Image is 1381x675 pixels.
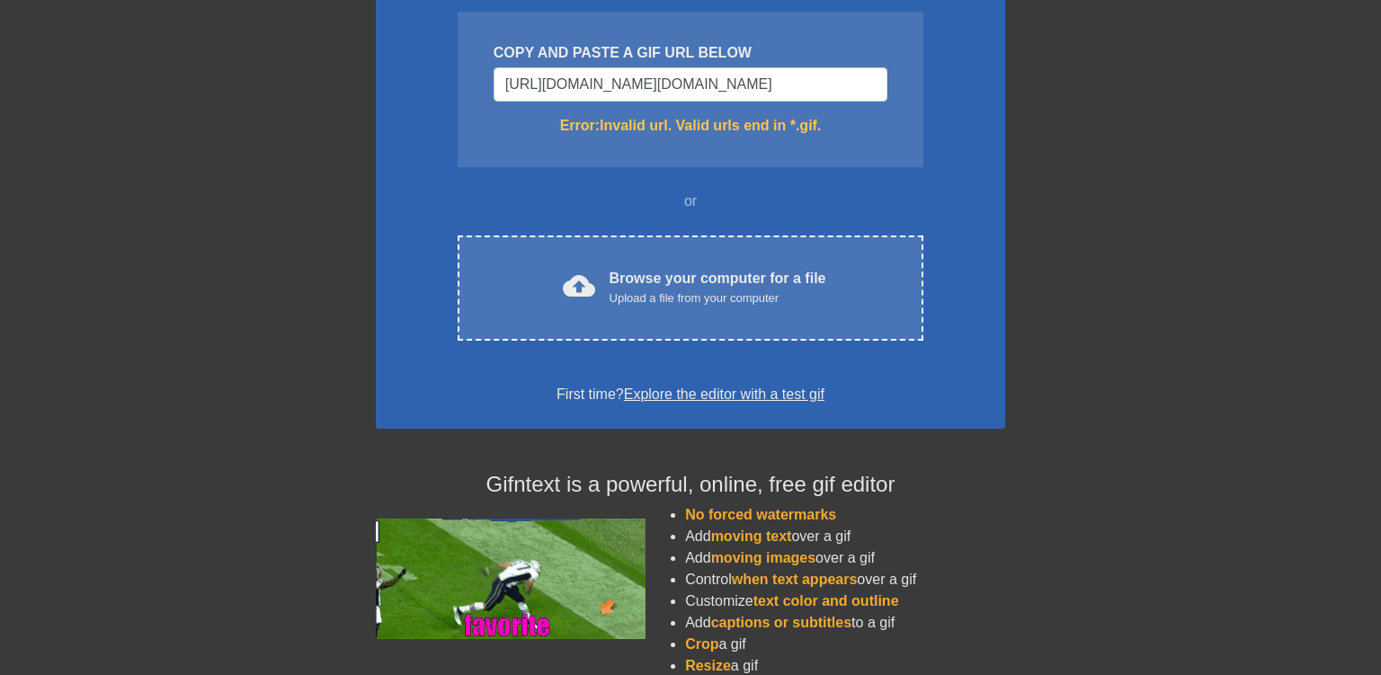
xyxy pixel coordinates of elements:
span: moving images [711,550,815,565]
input: Username [494,67,887,102]
span: cloud_upload [563,270,595,302]
span: moving text [711,528,792,544]
img: football_small.gif [376,519,646,639]
li: Add over a gif [685,547,1005,569]
span: Resize [685,658,731,673]
div: COPY AND PASTE A GIF URL BELOW [494,42,887,64]
span: when text appears [732,572,858,587]
li: Add over a gif [685,526,1005,547]
a: Explore the editor with a test gif [624,386,824,402]
li: a gif [685,634,1005,655]
div: Error: Invalid url. Valid urls end in *.gif. [494,115,887,137]
li: Add to a gif [685,612,1005,634]
div: Upload a file from your computer [610,289,826,307]
h4: Gifntext is a powerful, online, free gif editor [376,472,1005,498]
span: text color and outline [753,593,899,608]
span: Crop [685,636,718,652]
span: No forced watermarks [685,507,836,522]
div: Browse your computer for a file [610,268,826,307]
div: First time? [399,384,982,405]
li: Control over a gif [685,569,1005,591]
div: or [423,191,958,212]
span: captions or subtitles [711,615,851,630]
li: Customize [685,591,1005,612]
